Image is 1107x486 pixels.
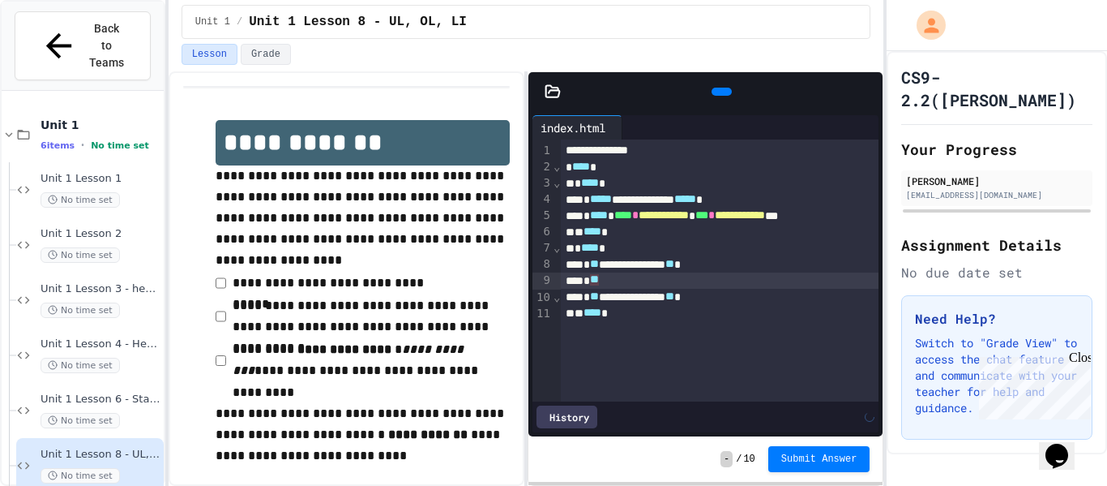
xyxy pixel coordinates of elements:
[532,256,553,273] div: 8
[553,176,561,189] span: Fold line
[88,20,126,71] span: Back to Teams
[532,115,622,140] div: index.html
[900,6,950,44] div: My Account
[41,227,160,241] span: Unit 1 Lesson 2
[237,15,242,28] span: /
[532,119,613,136] div: index.html
[241,44,291,65] button: Grade
[532,175,553,191] div: 3
[182,44,237,65] button: Lesson
[41,468,120,484] span: No time set
[536,406,597,428] div: History
[532,290,553,306] div: 10
[906,174,1088,188] div: [PERSON_NAME]
[41,140,75,151] span: 6 items
[41,282,160,296] span: Unit 1 Lesson 3 - heading and paragraph tags
[41,413,120,428] span: No time set
[781,453,857,466] span: Submit Answer
[195,15,230,28] span: Unit 1
[901,138,1092,161] h2: Your Progress
[720,451,733,467] span: -
[41,393,160,406] span: Unit 1 Lesson 6 - Station 1 Build
[41,172,160,186] span: Unit 1 Lesson 1
[41,358,120,373] span: No time set
[6,6,112,103] div: Chat with us now!Close
[532,240,553,256] div: 7
[91,140,149,151] span: No time set
[41,247,120,263] span: No time set
[41,338,160,351] span: Unit 1 Lesson 4 - Headlines Lab
[41,118,160,132] span: Unit 1
[743,453,754,466] span: 10
[915,335,1079,416] p: Switch to "Grade View" to access the chat feature and communicate with your teacher for help and ...
[553,160,561,173] span: Fold line
[915,309,1079,329] h3: Need Help?
[901,66,1092,111] h1: CS9-2.2([PERSON_NAME])
[532,208,553,224] div: 5
[972,351,1091,419] iframe: chat widget
[532,159,553,175] div: 2
[553,241,561,254] span: Fold line
[906,189,1088,201] div: [EMAIL_ADDRESS][DOMAIN_NAME]
[532,191,553,208] div: 4
[41,192,120,208] span: No time set
[901,263,1092,282] div: No due date set
[736,453,742,466] span: /
[81,139,84,152] span: •
[553,290,561,303] span: Fold line
[41,303,120,318] span: No time set
[15,11,151,80] button: Back to Teams
[768,446,870,472] button: Submit Answer
[41,448,160,462] span: Unit 1 Lesson 8 - UL, OL, LI
[532,306,553,322] div: 11
[249,12,467,32] span: Unit 1 Lesson 8 - UL, OL, LI
[1039,421,1091,470] iframe: chat widget
[901,234,1092,256] h2: Assignment Details
[532,143,553,159] div: 1
[532,273,553,289] div: 9
[532,224,553,240] div: 6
